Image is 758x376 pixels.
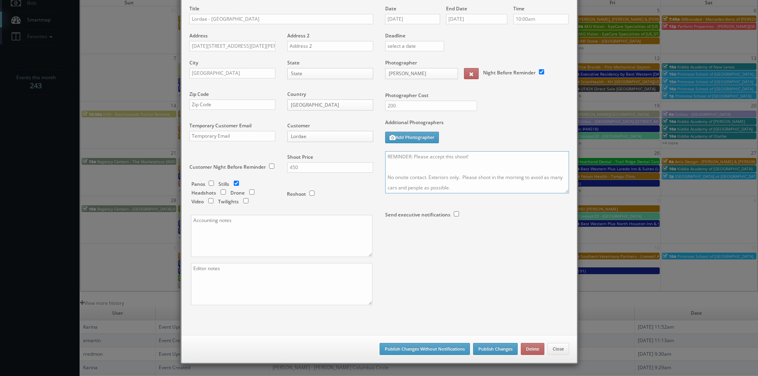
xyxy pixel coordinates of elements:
input: Address 2 [287,41,373,51]
button: Close [548,343,569,355]
label: Stills [218,181,229,187]
span: [PERSON_NAME] [389,68,447,79]
label: Time [513,5,524,12]
label: Video [191,198,204,205]
label: Title [189,5,199,12]
button: Add Photographer [385,132,439,143]
label: State [287,59,300,66]
a: [GEOGRAPHIC_DATA] [287,99,373,111]
label: Customer Night Before Reminder [189,164,266,170]
label: Customer [287,122,310,129]
span: Lordae [291,131,362,142]
label: End Date [446,5,467,12]
label: Additional Photographers [385,119,569,130]
label: Send executive notifications [385,211,450,218]
label: Address 2 [287,32,310,39]
input: Title [189,14,373,24]
label: Drone [230,189,245,196]
input: Select a date [446,14,507,24]
label: Shoot Price [287,154,313,160]
label: Country [287,91,306,97]
input: Select a date [385,14,440,24]
a: [PERSON_NAME] [385,68,458,79]
input: Temporary Email [189,131,275,141]
input: Photographer Cost [385,101,477,111]
label: City [189,59,198,66]
label: Deadline [379,32,575,39]
input: City [189,68,275,78]
label: Photographer Cost [379,92,575,99]
label: Reshoot [287,191,306,197]
label: Zip Code [189,91,209,97]
a: Lordae [287,131,373,142]
span: [GEOGRAPHIC_DATA] [291,100,362,110]
button: Publish Changes [473,343,518,355]
label: Date [385,5,396,12]
input: Shoot Price [287,162,373,173]
input: select a date [385,41,444,51]
span: State [291,68,362,79]
input: Zip Code [189,99,275,110]
button: Publish Changes Without Notifications [380,343,470,355]
input: Address [189,41,275,51]
label: Twilights [218,198,239,205]
label: Photographer [385,59,417,66]
label: Address [189,32,208,39]
label: Temporary Customer Email [189,122,251,129]
label: Panos [191,181,205,187]
a: State [287,68,373,79]
label: Night Before Reminder [483,69,536,76]
label: Headshots [191,189,216,196]
button: Delete [521,343,544,355]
